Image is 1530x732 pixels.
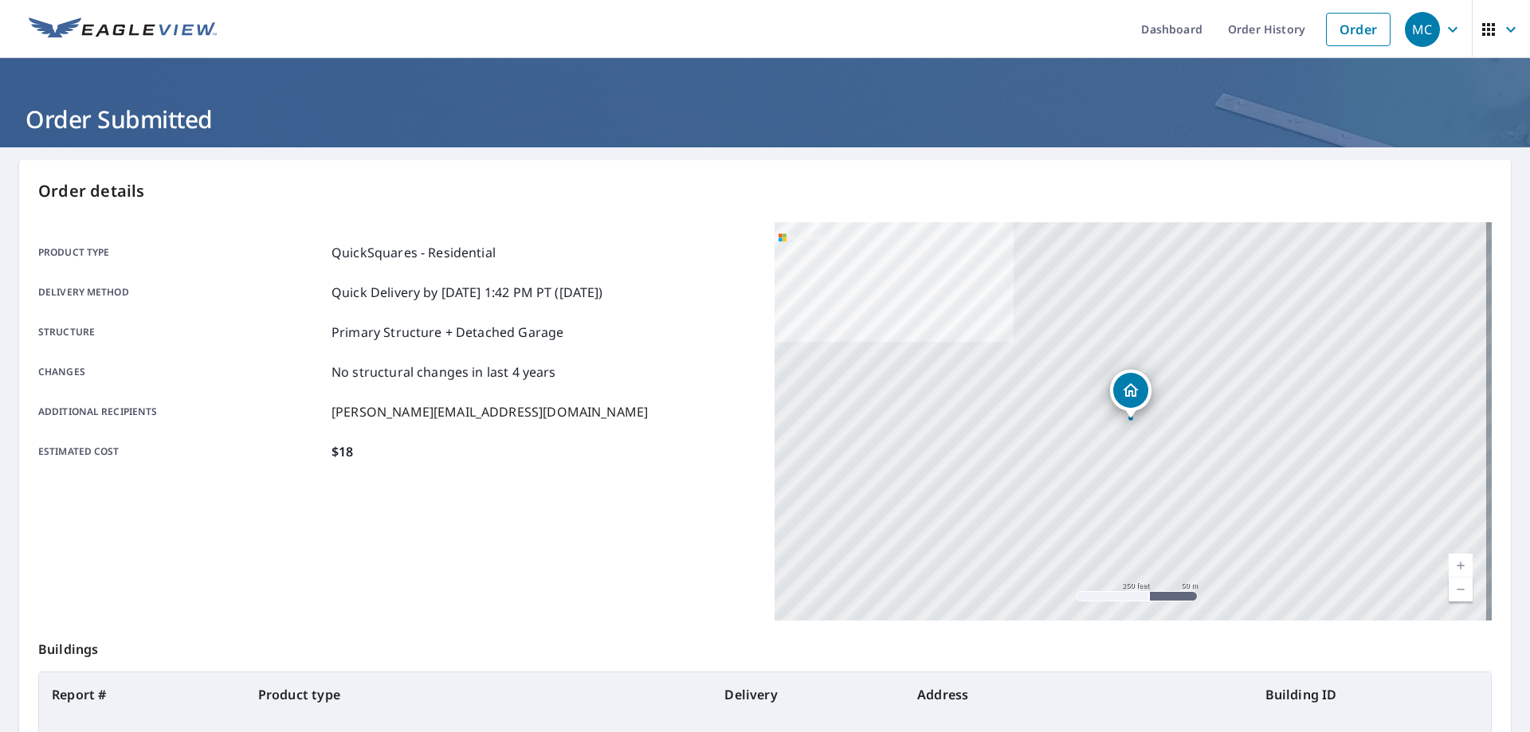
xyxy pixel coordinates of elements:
p: Product type [38,243,325,262]
p: Changes [38,362,325,382]
th: Report # [39,672,245,717]
p: No structural changes in last 4 years [331,362,556,382]
a: Order [1326,13,1391,46]
th: Address [904,672,1253,717]
p: Primary Structure + Detached Garage [331,323,563,342]
a: Current Level 17, Zoom Out [1449,577,1473,601]
div: MC [1405,12,1440,47]
p: Additional recipients [38,402,325,421]
p: $18 [331,442,353,461]
p: [PERSON_NAME][EMAIL_ADDRESS][DOMAIN_NAME] [331,402,648,421]
p: Structure [38,323,325,342]
p: QuickSquares - Residential [331,243,496,262]
h1: Order Submitted [19,103,1511,135]
th: Building ID [1253,672,1491,717]
th: Delivery [712,672,904,717]
img: EV Logo [29,18,217,41]
a: Current Level 17, Zoom In [1449,554,1473,577]
p: Buildings [38,620,1492,671]
p: Delivery method [38,283,325,302]
div: Dropped pin, building 1, Residential property, 4801 Caribou Dr Minnetonka, MN 55345 [1110,370,1151,419]
p: Estimated cost [38,442,325,461]
p: Quick Delivery by [DATE] 1:42 PM PT ([DATE]) [331,283,603,302]
p: Order details [38,179,1492,203]
th: Product type [245,672,712,717]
